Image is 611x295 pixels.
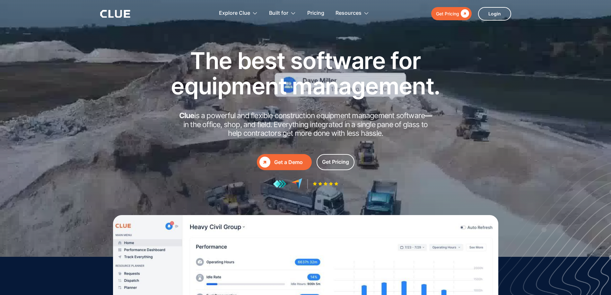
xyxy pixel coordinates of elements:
a: Get Pricing [317,154,354,170]
a: Get Pricing [431,7,472,20]
div:  [459,10,469,18]
div: Get a Demo [274,158,309,166]
div: Explore Clue [219,3,258,23]
div: Get Pricing [436,10,459,18]
div: Explore Clue [219,3,250,23]
div: Built for [269,3,296,23]
img: reviews at getapp [273,180,286,188]
div: Get Pricing [322,158,349,166]
h1: The best software for equipment management. [161,48,450,99]
a: Login [478,7,511,21]
div: Built for [269,3,288,23]
a: Pricing [307,3,324,23]
h2: is a powerful and flexible construction equipment management software in the office, shop, and fi... [177,111,434,138]
img: Five-star rating icon [313,182,338,186]
strong: Clue [179,111,195,120]
a: Get a Demo [257,154,312,170]
div: Resources [336,3,369,23]
div:  [259,157,270,168]
strong: — [425,111,432,120]
img: reviews at capterra [291,178,302,189]
div: Resources [336,3,362,23]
